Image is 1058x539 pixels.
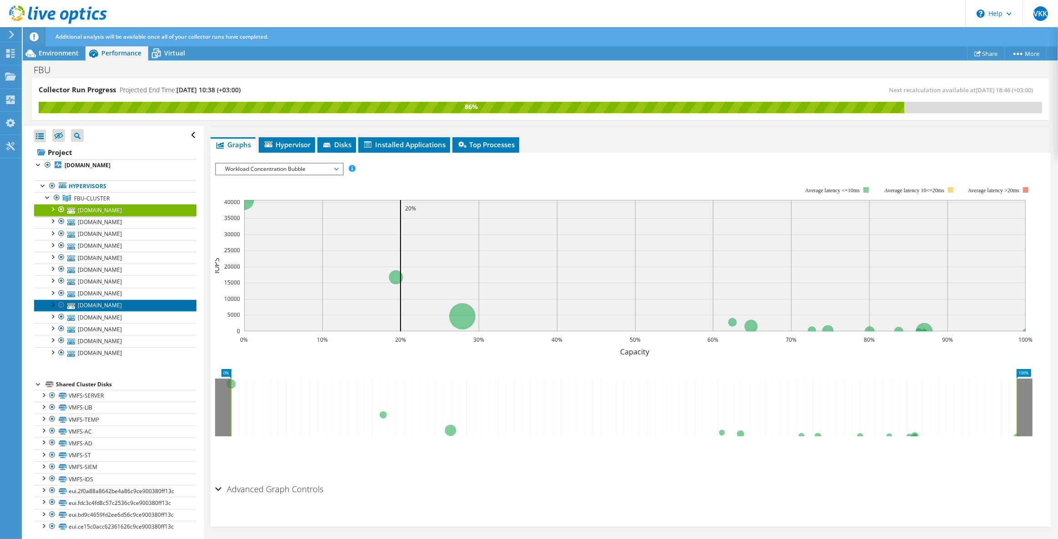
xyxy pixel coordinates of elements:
text: 20% [395,336,406,344]
span: FBU-CLUSTER [74,195,110,202]
a: Project [34,145,196,160]
text: 10000 [224,295,240,303]
text: 10% [317,336,328,344]
span: Hypervisor [263,140,311,149]
a: [DOMAIN_NAME] [34,264,196,275]
a: VMFS-SERVER [34,390,196,402]
a: eui.bd9c4659fd2ee6d56c9ce900380ff13c [34,509,196,521]
span: VKK [1033,6,1048,21]
span: Environment [39,49,79,57]
text: 15000 [224,279,240,286]
a: [DOMAIN_NAME] [34,252,196,264]
a: Hypervisors [34,180,196,192]
text: 90% [942,336,953,344]
a: [DOMAIN_NAME] [34,323,196,335]
a: [DOMAIN_NAME] [34,311,196,323]
a: VMFS-AD [34,437,196,449]
svg: \n [977,10,985,18]
text: 30000 [224,230,240,238]
a: Share [967,46,1005,60]
text: 0 [237,327,240,335]
text: 35000 [224,214,240,222]
a: VMFS-AC [34,425,196,437]
text: 50% [630,336,641,344]
a: VMFS-ST [34,449,196,461]
span: Installed Applications [363,140,446,149]
a: [DOMAIN_NAME] [34,275,196,287]
a: [DOMAIN_NAME] [34,288,196,299]
text: 80% [864,336,875,344]
text: 5000 [227,311,240,319]
a: [DOMAIN_NAME] [34,160,196,171]
div: 86% [39,102,904,112]
span: Disks [322,140,351,149]
h4: Projected End Time: [120,85,241,95]
a: More [1004,46,1047,60]
a: eui.ce15c0acc62361626c9ce900380ff13c [34,521,196,533]
text: Average latency >20ms [968,187,1019,194]
span: Graphs [215,140,251,149]
a: VMFS-SIEM [34,461,196,473]
text: 20% [405,205,416,212]
h2: Advanced Graph Controls [215,480,323,498]
text: 70% [786,336,797,344]
tspan: Average latency 10<=20ms [885,187,945,194]
a: [DOMAIN_NAME] [34,204,196,216]
span: [DATE] 18:46 (+03:00) [976,86,1033,94]
a: FBU-CLUSTER [34,192,196,204]
span: Top Processes [457,140,515,149]
a: VMFS-IDS [34,473,196,485]
a: VMFS-TEMP [34,414,196,425]
a: eui.2f0a88a8642be4a86c9ce900380ff13c [34,485,196,497]
text: 25000 [224,246,240,254]
text: Capacity [621,347,650,357]
span: Next recalculation available at [889,86,1038,94]
span: [DATE] 10:38 (+03:00) [176,85,241,94]
text: 40% [552,336,562,344]
text: 40000 [224,198,240,206]
a: [DOMAIN_NAME] [34,228,196,240]
tspan: Average latency <=10ms [806,187,860,194]
h1: FBU [30,65,65,75]
text: IOPS [211,258,221,274]
span: Virtual [164,49,185,57]
text: 100% [1019,336,1033,344]
text: 0% [241,336,248,344]
a: eui.fdc3c4fd8c57c2536c9ce900380ff13c [34,497,196,509]
a: [DOMAIN_NAME] [34,216,196,228]
text: 30% [473,336,484,344]
a: VMFS-LIB [34,402,196,414]
a: [DOMAIN_NAME] [34,347,196,359]
span: Performance [101,49,141,57]
span: Additional analysis will be available once all of your collector runs have completed. [55,33,268,40]
a: [DOMAIN_NAME] [34,335,196,347]
b: [DOMAIN_NAME] [65,161,110,169]
text: 60% [707,336,718,344]
a: [DOMAIN_NAME] [34,299,196,311]
div: Shared Cluster Disks [56,379,196,390]
text: 20000 [224,263,240,270]
a: [DOMAIN_NAME] [34,240,196,252]
span: Workload Concentration Bubble [221,164,337,175]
